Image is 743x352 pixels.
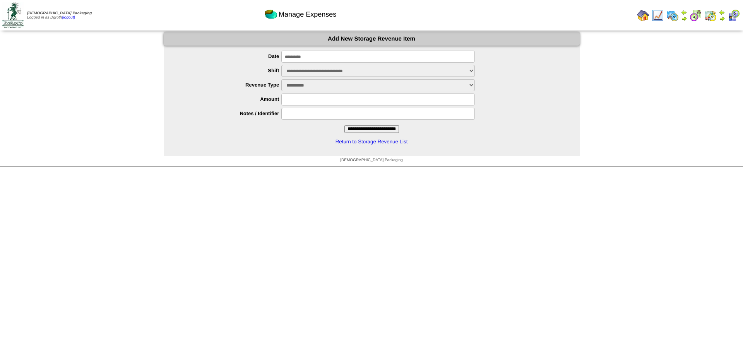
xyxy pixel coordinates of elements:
[728,9,740,22] img: calendarcustomer.gif
[652,9,664,22] img: line_graph.gif
[340,158,402,162] span: [DEMOGRAPHIC_DATA] Packaging
[164,32,580,46] div: Add New Storage Revenue Item
[719,15,725,22] img: arrowright.gif
[637,9,649,22] img: home.gif
[336,139,408,145] a: Return to Storage Revenue List
[179,82,282,88] label: Revenue Type
[62,15,75,20] a: (logout)
[681,15,687,22] img: arrowright.gif
[666,9,679,22] img: calendarprod.gif
[690,9,702,22] img: calendarblend.gif
[265,8,277,20] img: pie_chart2.png
[27,11,92,20] span: Logged in as Dgroth
[179,111,282,116] label: Notes / Identifier
[179,68,282,73] label: Shift
[681,9,687,15] img: arrowleft.gif
[704,9,717,22] img: calendarinout.gif
[279,10,336,19] span: Manage Expenses
[719,9,725,15] img: arrowleft.gif
[27,11,92,15] span: [DEMOGRAPHIC_DATA] Packaging
[179,96,282,102] label: Amount
[179,53,282,59] label: Date
[2,2,24,28] img: zoroco-logo-small.webp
